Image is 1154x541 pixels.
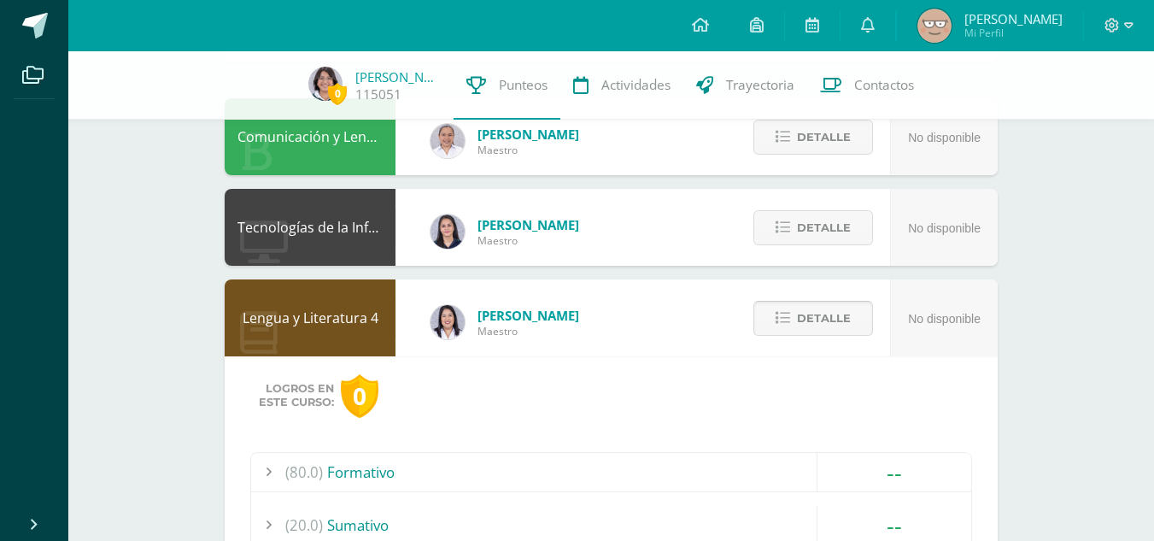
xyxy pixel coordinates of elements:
a: [PERSON_NAME] [355,68,441,85]
a: Punteos [454,51,560,120]
span: (80.0) [285,453,323,491]
span: [PERSON_NAME] [964,10,1063,27]
span: Contactos [854,76,914,94]
span: No disponible [908,312,981,326]
span: [PERSON_NAME] [477,216,579,233]
span: [PERSON_NAME] [477,307,579,324]
img: fd1196377973db38ffd7ffd912a4bf7e.png [431,305,465,339]
span: Detalle [797,121,851,153]
span: Maestro [477,233,579,248]
div: 0 [341,374,378,418]
img: dbcf09110664cdb6f63fe058abfafc14.png [431,215,465,249]
div: Tecnologías de la Información y la Comunicación 4 [225,189,395,266]
span: Logros en este curso: [259,382,334,409]
span: No disponible [908,131,981,144]
button: Detalle [753,210,873,245]
div: -- [817,453,971,491]
a: Trayectoria [683,51,807,120]
span: 0 [328,83,347,104]
a: Contactos [807,51,927,120]
span: No disponible [908,221,981,235]
span: Trayectoria [726,76,794,94]
a: 115051 [355,85,401,103]
button: Detalle [753,120,873,155]
span: Detalle [797,303,851,334]
a: Actividades [560,51,683,120]
div: Formativo [251,453,971,491]
span: [PERSON_NAME] [477,126,579,143]
span: Mi Perfil [964,26,1063,40]
span: Punteos [499,76,548,94]
img: 66e65aae75ac9ec1477066b33491d903.png [917,9,952,43]
div: Lengua y Literatura 4 [225,279,395,356]
img: 5f5b390559614f89dcf80695e14bc2e8.png [308,67,343,101]
button: Detalle [753,301,873,336]
span: Maestro [477,324,579,338]
img: 04fbc0eeb5f5f8cf55eb7ff53337e28b.png [431,124,465,158]
span: Detalle [797,212,851,244]
div: Comunicación y Lenguaje L3 Inglés 4 [225,98,395,175]
span: Maestro [477,143,579,157]
span: Actividades [601,76,671,94]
